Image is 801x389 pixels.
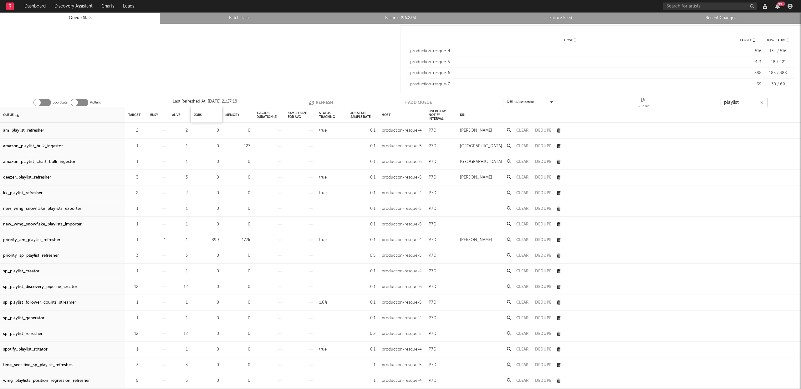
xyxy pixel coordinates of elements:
[350,174,375,181] div: 0.1
[516,144,529,148] button: Clear
[194,158,219,166] div: 0
[429,127,436,134] div: P7D
[128,252,138,260] div: 3
[3,268,39,275] a: sp_playlist_creator
[128,268,138,275] div: 1
[128,361,138,369] div: 3
[350,108,375,122] div: Job Stats Sample Rate
[53,99,68,106] label: Job Stats
[460,143,502,150] div: [GEOGRAPHIC_DATA]
[535,285,551,289] button: Dedupe
[3,14,157,22] a: Queue Stats
[775,4,780,9] button: 99+
[150,108,158,122] div: Busy
[194,252,219,260] div: 0
[382,315,422,322] div: production-resque-4
[319,189,327,197] div: true
[516,332,529,336] button: Clear
[194,236,219,244] div: 899
[350,127,375,134] div: 0.1
[172,236,188,244] div: 1
[3,205,81,213] a: new_wmg_snowflake_playlists_exporter
[382,377,422,385] div: production-resque-4
[429,252,436,260] div: P7D
[564,38,573,42] span: Host
[516,160,529,164] button: Clear
[128,330,138,338] div: 12
[3,299,76,306] div: sp_playlist_follower_counts_streamer
[382,221,421,228] div: production-resque-5
[382,252,421,260] div: production-resque-5
[733,48,762,54] div: 516
[172,268,188,275] div: 1
[516,363,529,367] button: Clear
[535,191,551,195] button: Dedupe
[172,127,188,134] div: 2
[319,127,327,134] div: true
[128,315,138,322] div: 1
[3,361,73,369] a: time_sensitive_sp_playlist_refreshes
[516,175,529,179] button: Clear
[257,108,282,122] div: Avg Job Duration (s)
[516,129,529,133] button: Clear
[172,377,188,385] div: 5
[225,268,250,275] div: 0
[429,174,436,181] div: P7D
[3,127,44,134] a: am_playlist_refresher
[350,189,375,197] div: 0.1
[150,236,166,244] div: 1
[128,283,138,291] div: 12
[382,158,422,166] div: production-resque-6
[733,70,762,76] div: 388
[319,108,344,122] div: Status Tracking
[516,269,529,273] button: Clear
[225,377,250,385] div: 0
[225,158,250,166] div: 0
[194,330,219,338] div: 0
[128,236,138,244] div: 1
[350,377,375,385] div: 1
[535,254,551,258] button: Dedupe
[535,332,551,336] button: Dedupe
[128,108,140,122] div: Target
[194,268,219,275] div: 0
[535,363,551,367] button: Dedupe
[225,283,250,291] div: 0
[309,98,333,107] button: Refresh
[382,108,390,122] div: Host
[516,301,529,305] button: Clear
[767,38,786,42] span: Busy / Alive
[194,377,219,385] div: 0
[350,346,375,353] div: 0.1
[3,221,82,228] div: new_wmg_snowflake_playlists_importer
[382,283,422,291] div: production-resque-6
[484,14,637,22] a: Failure Feed
[194,346,219,353] div: 0
[194,361,219,369] div: 0
[535,269,551,273] button: Dedupe
[194,127,219,134] div: 0
[637,98,649,110] div: Queue
[535,144,551,148] button: Dedupe
[382,189,422,197] div: production-resque-4
[733,81,762,88] div: 69
[90,99,101,106] label: Polling
[194,205,219,213] div: 0
[3,236,60,244] a: priority_am_playlist_refresher
[225,299,250,306] div: 0
[194,108,202,122] div: Jobs
[172,299,188,306] div: 1
[765,70,791,76] div: 183 / 388
[225,189,250,197] div: 0
[535,129,551,133] button: Dedupe
[429,143,436,150] div: P7D
[172,221,188,228] div: 1
[3,283,77,291] div: sp_playlist_discovery_pipeline_creator
[3,330,43,338] div: sp_playlist_refresher
[516,238,529,242] button: Clear
[429,221,436,228] div: P7D
[128,346,138,353] div: 1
